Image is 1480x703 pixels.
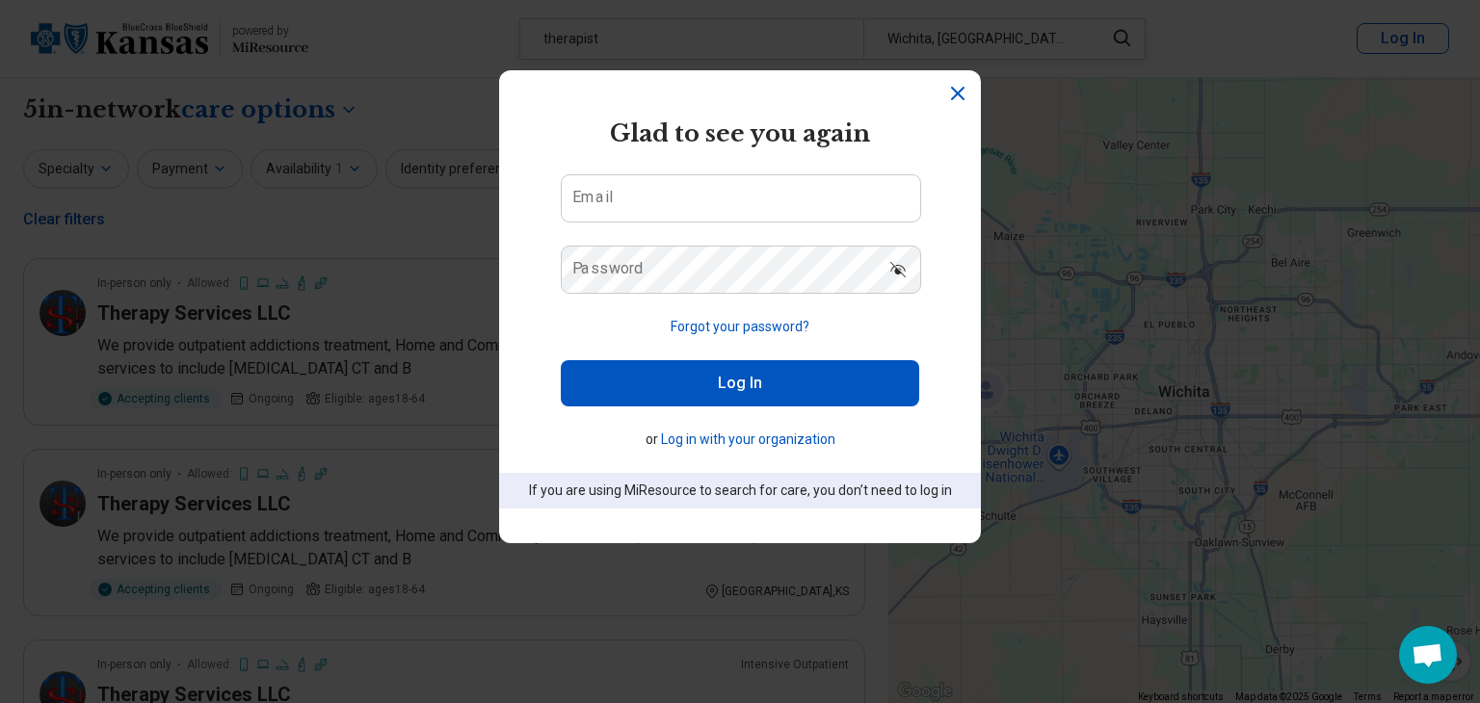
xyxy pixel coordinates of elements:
h2: Glad to see you again [561,117,919,151]
p: or [561,430,919,450]
button: Dismiss [946,82,969,105]
label: Password [572,261,644,276]
button: Forgot your password? [671,317,809,337]
p: If you are using MiResource to search for care, you don’t need to log in [526,481,954,501]
section: Login Dialog [499,70,981,543]
button: Log In [561,360,919,406]
label: Email [572,190,613,205]
button: Log in with your organization [661,430,835,450]
button: Show password [877,246,919,292]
